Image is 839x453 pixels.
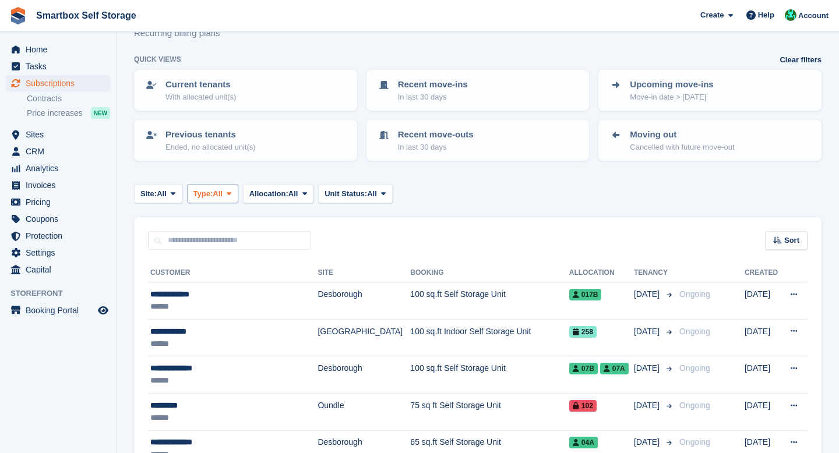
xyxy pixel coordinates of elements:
span: All [213,188,223,200]
span: Account [798,10,829,22]
button: Type: All [187,184,238,203]
span: Invoices [26,177,96,193]
span: CRM [26,143,96,160]
p: Recurring billing plans [134,27,227,40]
span: [DATE] [634,399,662,412]
p: In last 30 days [398,91,468,103]
span: Ongoing [679,327,710,336]
a: menu [6,194,110,210]
p: Recent move-ins [398,78,468,91]
a: Clear filters [780,54,822,66]
span: Home [26,41,96,58]
td: Oundle [318,393,410,430]
th: Site [318,264,410,282]
th: Booking [410,264,569,282]
span: Booking Portal [26,302,96,318]
a: Moving out Cancelled with future move-out [600,121,820,160]
a: menu [6,58,110,75]
a: Contracts [27,93,110,104]
td: [GEOGRAPHIC_DATA] [318,319,410,356]
span: Sites [26,126,96,143]
button: Site: All [134,184,182,203]
td: 75 sq ft Self Storage Unit [410,393,569,430]
div: NEW [91,107,110,119]
td: 100 sq.ft Indoor Self Storage Unit [410,319,569,356]
span: Ongoing [679,289,710,299]
span: Allocation: [249,188,288,200]
th: Customer [148,264,318,282]
a: Recent move-outs In last 30 days [368,121,588,160]
a: menu [6,211,110,227]
p: Moving out [630,128,734,141]
img: stora-icon-8386f47178a22dfd0bd8f6a31ec36ba5ce8667c1dd55bd0f319d3a0aa187defe.svg [9,7,27,24]
span: 102 [569,400,597,412]
a: Price increases NEW [27,107,110,119]
span: Help [758,9,774,21]
p: Recent move-outs [398,128,474,141]
span: Create [700,9,724,21]
td: 100 sq.ft Self Storage Unit [410,356,569,394]
img: Elinor Shepherd [785,9,796,21]
th: Created [745,264,781,282]
a: menu [6,75,110,91]
span: 017B [569,289,602,300]
a: menu [6,143,110,160]
span: Unit Status: [325,188,367,200]
span: [DATE] [634,288,662,300]
span: 258 [569,326,597,338]
span: Ongoing [679,437,710,447]
a: menu [6,302,110,318]
p: In last 30 days [398,141,474,153]
span: Capital [26,261,96,278]
span: 07B [569,363,598,374]
a: menu [6,245,110,261]
button: Allocation: All [243,184,314,203]
span: All [157,188,167,200]
p: With allocated unit(s) [165,91,236,103]
h6: Quick views [134,54,181,65]
span: [DATE] [634,325,662,338]
span: Tasks [26,58,96,75]
p: Ended, no allocated unit(s) [165,141,256,153]
th: Allocation [569,264,634,282]
p: Cancelled with future move-out [630,141,734,153]
td: 100 sq.ft Self Storage Unit [410,282,569,320]
td: [DATE] [745,356,781,394]
span: Storefront [10,288,116,299]
span: Analytics [26,160,96,176]
a: menu [6,41,110,58]
a: menu [6,177,110,193]
a: Recent move-ins In last 30 days [368,71,588,109]
span: Site: [140,188,157,200]
a: Smartbox Self Storage [31,6,141,25]
td: [DATE] [745,282,781,320]
td: Desborough [318,282,410,320]
p: Move-in date > [DATE] [630,91,713,103]
a: Upcoming move-ins Move-in date > [DATE] [600,71,820,109]
span: 04A [569,437,598,448]
a: Current tenants With allocated unit(s) [135,71,356,109]
span: All [288,188,298,200]
span: Sort [784,235,799,246]
a: menu [6,261,110,278]
span: Settings [26,245,96,261]
span: Subscriptions [26,75,96,91]
p: Current tenants [165,78,236,91]
th: Tenancy [634,264,675,282]
p: Upcoming move-ins [630,78,713,91]
span: All [367,188,377,200]
span: Type: [193,188,213,200]
a: Previous tenants Ended, no allocated unit(s) [135,121,356,160]
a: menu [6,126,110,143]
span: Protection [26,228,96,244]
span: [DATE] [634,362,662,374]
span: Ongoing [679,363,710,373]
span: 07A [600,363,629,374]
p: Previous tenants [165,128,256,141]
span: [DATE] [634,436,662,448]
td: [DATE] [745,319,781,356]
span: Price increases [27,108,83,119]
span: Coupons [26,211,96,227]
a: menu [6,228,110,244]
a: menu [6,160,110,176]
